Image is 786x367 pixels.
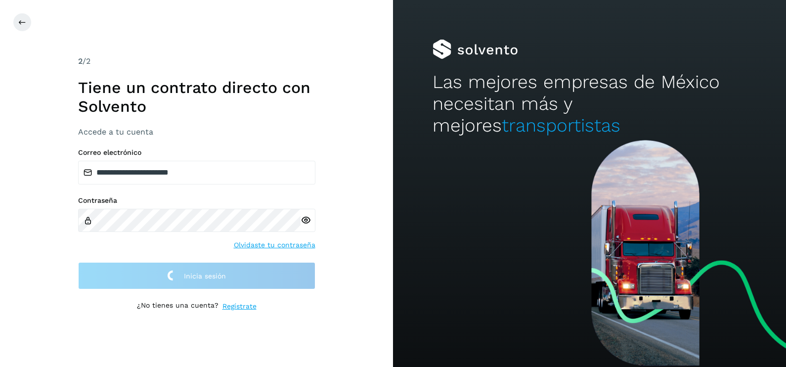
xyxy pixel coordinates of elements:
[78,56,83,66] span: 2
[184,273,226,279] span: Inicia sesión
[222,301,257,312] a: Regístrate
[234,240,315,250] a: Olvidaste tu contraseña
[78,148,315,157] label: Correo electrónico
[78,78,315,116] h1: Tiene un contrato directo con Solvento
[78,55,315,67] div: /2
[137,301,218,312] p: ¿No tienes una cuenta?
[502,115,620,136] span: transportistas
[78,196,315,205] label: Contraseña
[78,262,315,289] button: Inicia sesión
[78,127,315,137] h3: Accede a tu cuenta
[433,71,747,137] h2: Las mejores empresas de México necesitan más y mejores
